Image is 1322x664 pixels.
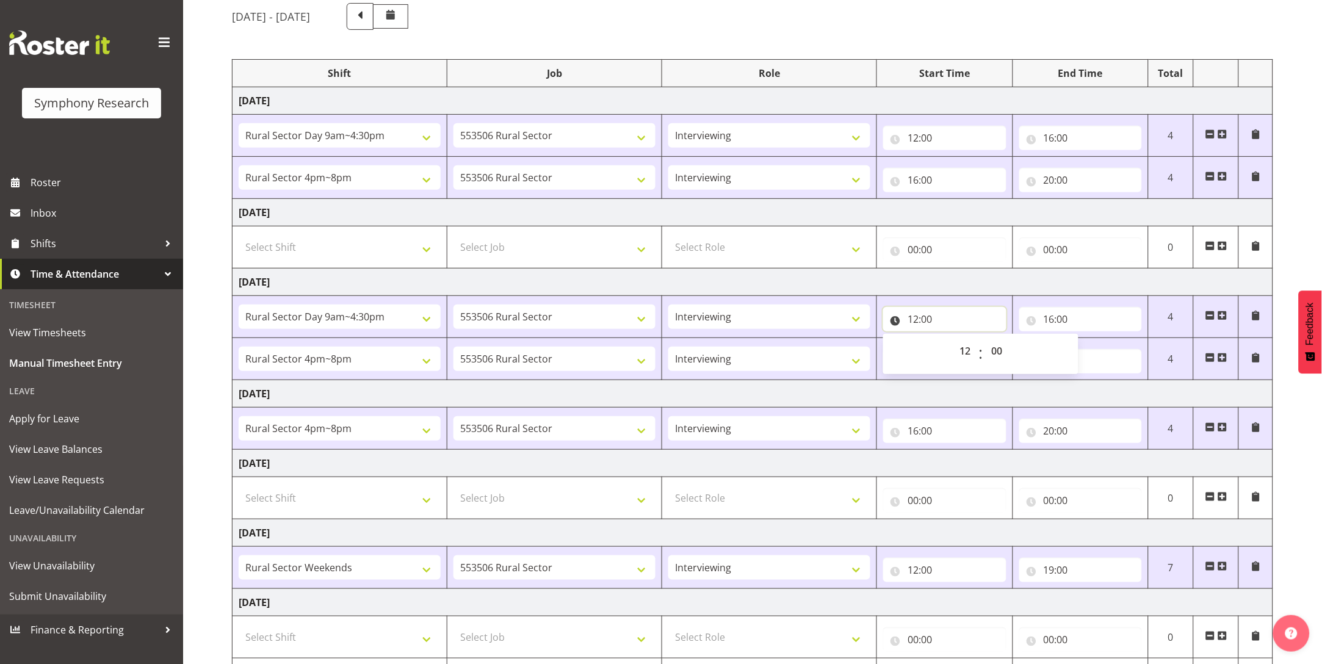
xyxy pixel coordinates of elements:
[3,464,180,495] a: View Leave Requests
[883,66,1006,81] div: Start Time
[3,581,180,612] a: Submit Unavailability
[233,87,1273,115] td: [DATE]
[1019,488,1142,513] input: Click to select...
[883,627,1006,652] input: Click to select...
[233,380,1273,408] td: [DATE]
[1019,558,1142,582] input: Click to select...
[1149,547,1194,589] td: 7
[233,589,1273,616] td: [DATE]
[233,269,1273,296] td: [DATE]
[1285,627,1298,640] img: help-xxl-2.png
[31,204,177,222] span: Inbox
[3,550,180,581] a: View Unavailability
[3,434,180,464] a: View Leave Balances
[1019,168,1142,192] input: Click to select...
[31,265,159,283] span: Time & Attendance
[34,94,149,112] div: Symphony Research
[9,587,174,605] span: Submit Unavailability
[3,525,180,550] div: Unavailability
[3,403,180,434] a: Apply for Leave
[9,323,174,342] span: View Timesheets
[979,339,983,369] span: :
[668,66,870,81] div: Role
[1149,338,1194,380] td: 4
[232,10,310,23] h5: [DATE] - [DATE]
[1019,349,1142,374] input: Click to select...
[31,173,177,192] span: Roster
[239,66,441,81] div: Shift
[9,557,174,575] span: View Unavailability
[3,317,180,348] a: View Timesheets
[31,234,159,253] span: Shifts
[1019,419,1142,443] input: Click to select...
[1149,477,1194,519] td: 0
[883,558,1006,582] input: Click to select...
[883,307,1006,331] input: Click to select...
[1155,66,1187,81] div: Total
[1305,303,1316,345] span: Feedback
[3,495,180,525] a: Leave/Unavailability Calendar
[9,354,174,372] span: Manual Timesheet Entry
[1149,157,1194,199] td: 4
[9,31,110,55] img: Rosterit website logo
[233,519,1273,547] td: [DATE]
[1019,237,1142,262] input: Click to select...
[883,126,1006,150] input: Click to select...
[1299,290,1322,374] button: Feedback - Show survey
[1149,115,1194,157] td: 4
[9,410,174,428] span: Apply for Leave
[3,348,180,378] a: Manual Timesheet Entry
[1149,226,1194,269] td: 0
[233,199,1273,226] td: [DATE]
[1019,126,1142,150] input: Click to select...
[9,501,174,519] span: Leave/Unavailability Calendar
[9,471,174,489] span: View Leave Requests
[233,450,1273,477] td: [DATE]
[9,440,174,458] span: View Leave Balances
[1019,627,1142,652] input: Click to select...
[1019,66,1142,81] div: End Time
[3,292,180,317] div: Timesheet
[883,168,1006,192] input: Click to select...
[1149,616,1194,659] td: 0
[883,419,1006,443] input: Click to select...
[31,621,159,639] span: Finance & Reporting
[1149,408,1194,450] td: 4
[883,488,1006,513] input: Click to select...
[3,378,180,403] div: Leave
[1149,296,1194,338] td: 4
[1019,307,1142,331] input: Click to select...
[453,66,656,81] div: Job
[883,237,1006,262] input: Click to select...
